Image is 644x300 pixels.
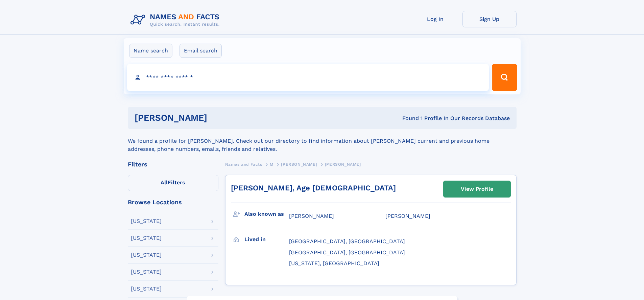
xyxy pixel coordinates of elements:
div: [US_STATE] [131,235,162,241]
div: [US_STATE] [131,218,162,224]
div: View Profile [461,181,493,197]
a: Names and Facts [225,160,262,168]
div: [US_STATE] [131,252,162,258]
a: View Profile [444,181,510,197]
span: [GEOGRAPHIC_DATA], [GEOGRAPHIC_DATA] [289,238,405,245]
a: [PERSON_NAME] [281,160,317,168]
h1: [PERSON_NAME] [135,114,305,122]
a: [PERSON_NAME], Age [DEMOGRAPHIC_DATA] [231,184,396,192]
span: [PERSON_NAME] [385,213,430,219]
button: Search Button [492,64,517,91]
label: Filters [128,175,218,191]
span: All [161,179,168,186]
div: [US_STATE] [131,286,162,292]
label: Email search [180,44,222,58]
label: Name search [129,44,172,58]
a: Sign Up [462,11,517,27]
h3: Lived in [244,234,289,245]
span: [US_STATE], [GEOGRAPHIC_DATA] [289,260,379,267]
a: M [270,160,273,168]
a: Log In [408,11,462,27]
div: Filters [128,161,218,167]
h3: Also known as [244,208,289,220]
input: search input [127,64,489,91]
div: Found 1 Profile In Our Records Database [305,115,510,122]
img: Logo Names and Facts [128,11,225,29]
div: We found a profile for [PERSON_NAME]. Check out our directory to find information about [PERSON_N... [128,129,517,153]
div: Browse Locations [128,199,218,205]
span: [PERSON_NAME] [289,213,334,219]
span: [GEOGRAPHIC_DATA], [GEOGRAPHIC_DATA] [289,249,405,256]
span: [PERSON_NAME] [325,162,361,167]
span: [PERSON_NAME] [281,162,317,167]
span: M [270,162,273,167]
div: [US_STATE] [131,269,162,275]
